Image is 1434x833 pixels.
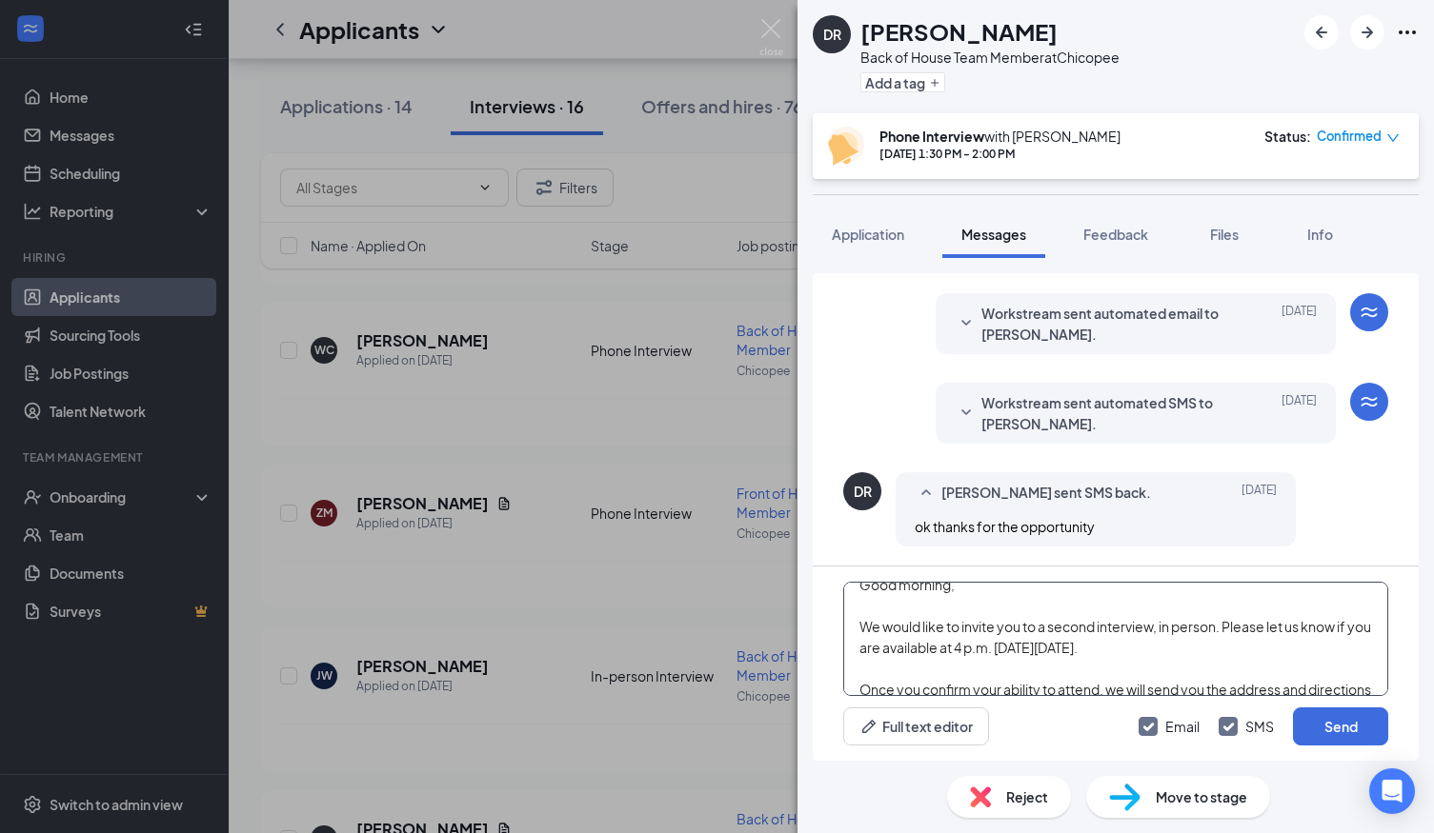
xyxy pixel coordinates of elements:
[1358,390,1381,413] svg: WorkstreamLogo
[1083,226,1148,243] span: Feedback
[1282,392,1317,434] span: [DATE]
[832,226,904,243] span: Application
[1356,21,1379,44] svg: ArrowRight
[860,72,945,92] button: PlusAdd a tag
[1006,786,1048,807] span: Reject
[1304,15,1339,50] button: ArrowLeftNew
[879,146,1121,162] div: [DATE] 1:30 PM - 2:00 PM
[955,402,978,425] svg: SmallChevronDown
[1358,301,1381,324] svg: WorkstreamLogo
[1307,226,1333,243] span: Info
[854,482,872,501] div: DR
[879,127,1121,146] div: with [PERSON_NAME]
[929,77,940,89] svg: Plus
[1350,15,1384,50] button: ArrowRight
[955,312,978,335] svg: SmallChevronDown
[961,226,1026,243] span: Messages
[879,128,984,145] b: Phone Interview
[859,717,879,736] svg: Pen
[1317,127,1382,146] span: Confirmed
[843,582,1388,696] textarea: Good morning, We would like to invite you to a second interview, in person. Please let us know if...
[1242,482,1277,505] span: [DATE]
[1396,21,1419,44] svg: Ellipses
[1293,707,1388,745] button: Send
[981,392,1231,434] span: Workstream sent automated SMS to [PERSON_NAME].
[981,303,1231,345] span: Workstream sent automated email to [PERSON_NAME].
[1156,786,1247,807] span: Move to stage
[915,482,938,505] svg: SmallChevronUp
[1282,303,1317,345] span: [DATE]
[1369,768,1415,814] div: Open Intercom Messenger
[1386,131,1400,145] span: down
[941,482,1151,505] span: [PERSON_NAME] sent SMS back.
[1210,226,1239,243] span: Files
[843,707,989,745] button: Full text editorPen
[1264,127,1311,146] div: Status :
[915,518,1095,535] span: ok thanks for the opportunity
[1310,21,1333,44] svg: ArrowLeftNew
[860,15,1058,48] h1: [PERSON_NAME]
[860,48,1120,67] div: Back of House Team Member at Chicopee
[823,25,841,44] div: DR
